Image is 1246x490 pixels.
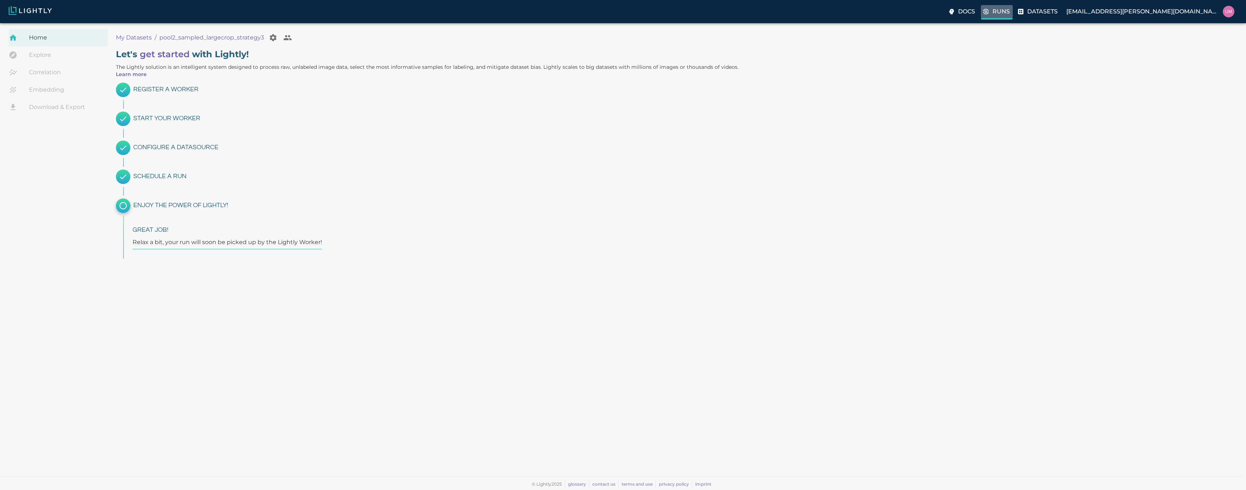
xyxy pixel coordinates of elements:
button: Collaborate on your dataset [280,30,295,45]
img: Lightly [9,6,52,15]
button: Manage your dataset [266,30,280,45]
label: [EMAIL_ADDRESS][PERSON_NAME][DOMAIN_NAME]uma.govindarajan@bluerivertech.com [1063,4,1237,20]
a: Runs [981,5,1013,18]
span: Home [29,33,102,42]
h6: Enjoy the power of Lightly! [133,200,740,211]
a: Download & Export [9,99,108,116]
h6: Great job! [133,225,322,236]
a: privacy policy [659,481,689,487]
p: Datasets [1027,7,1058,16]
h6: Schedule a run [133,171,740,182]
a: Learn more [116,71,147,78]
a: Explore [9,46,108,64]
h6: Configure a datasource [133,142,740,153]
p: The Lightly solution is an intelligent system designed to process raw, unlabeled image data, sele... [116,63,740,78]
strong: Let ' s with Lightly! [116,49,249,59]
a: glossary [568,481,586,487]
a: terms and use [622,481,653,487]
nav: breadcrumb [116,30,675,45]
h6: Start your Worker [133,113,740,124]
a: pool2_sampled_largecrop_strategy3 [159,33,264,42]
p: Runs [992,7,1010,16]
h6: Register a Worker [133,84,740,95]
img: uma.govindarajan@bluerivertech.com [1223,6,1234,17]
p: Relax a bit, your run will soon be picked up by the Lightly Worker! [133,238,322,247]
a: My Datasets [116,33,152,42]
a: Home [9,29,108,46]
a: Embedding [9,81,108,99]
li: / [155,33,156,42]
a: get started [140,49,189,59]
a: Correlation [9,64,108,81]
p: Docs [958,7,975,16]
label: Datasets [1016,5,1061,18]
label: Runs [981,5,1013,20]
span: © Lightly 2025 [532,481,562,487]
a: imprint [695,481,711,487]
a: contact us [592,481,615,487]
p: [EMAIL_ADDRESS][PERSON_NAME][DOMAIN_NAME] [1066,7,1220,16]
nav: explore, analyze, sample, metadata, embedding, correlations label, download your dataset [9,29,108,116]
label: Docs [946,5,978,18]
